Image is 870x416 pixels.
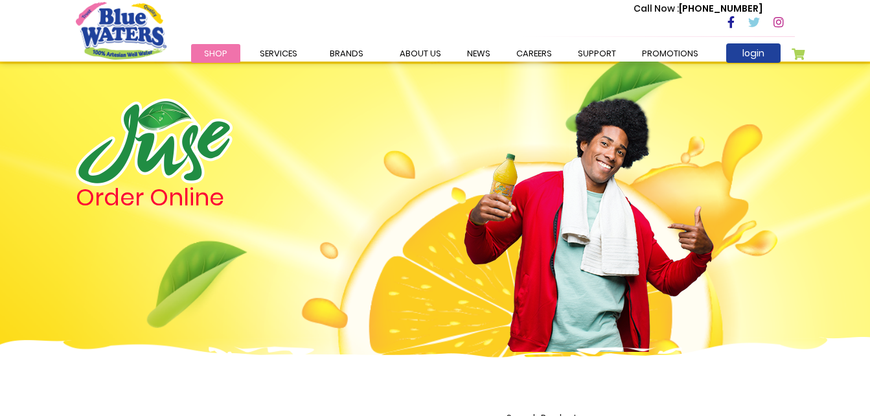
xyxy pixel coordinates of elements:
[634,2,762,16] p: [PHONE_NUMBER]
[629,44,711,63] a: Promotions
[204,47,227,60] span: Shop
[76,2,166,59] a: store logo
[726,43,781,63] a: login
[463,75,715,352] img: man.png
[503,44,565,63] a: careers
[634,2,679,15] span: Call Now :
[330,47,363,60] span: Brands
[454,44,503,63] a: News
[260,47,297,60] span: Services
[387,44,454,63] a: about us
[76,98,233,186] img: logo
[76,186,364,209] h4: Order Online
[565,44,629,63] a: support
